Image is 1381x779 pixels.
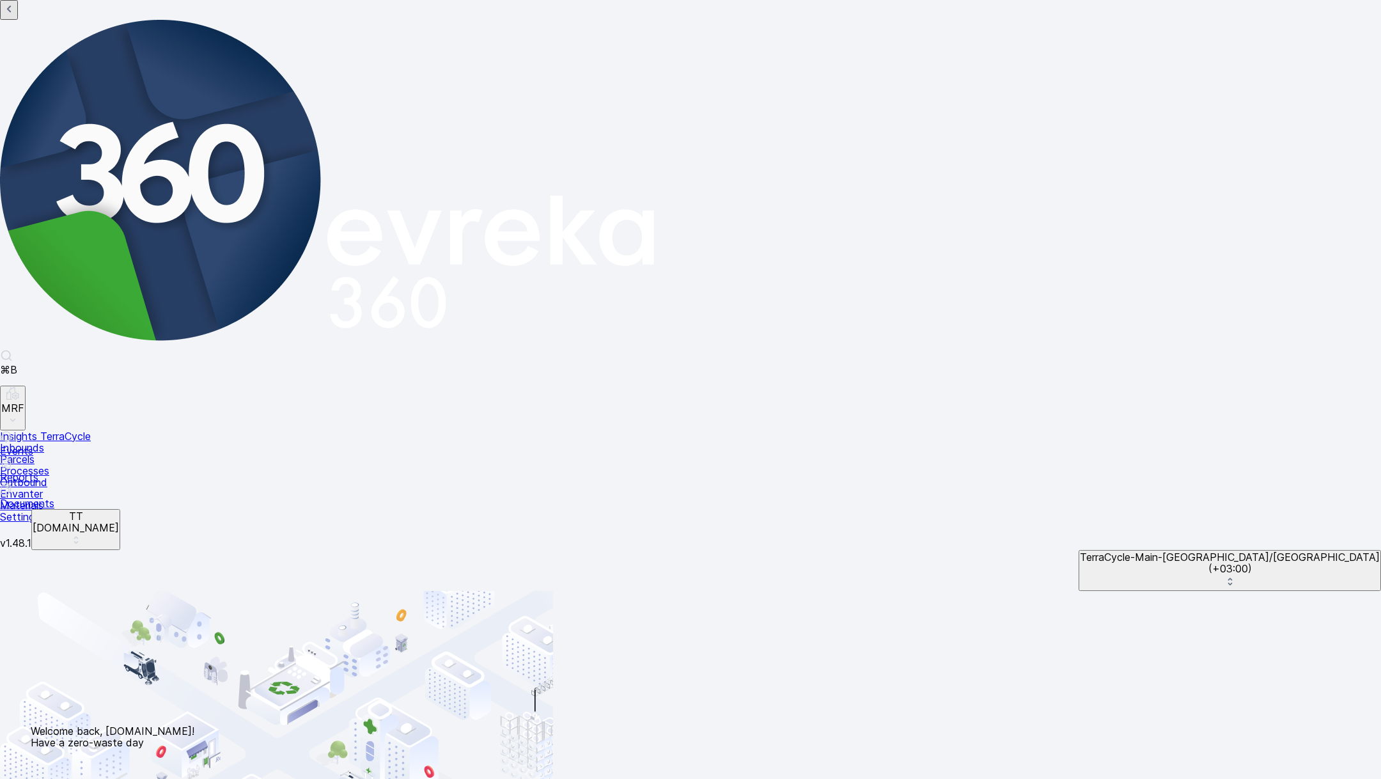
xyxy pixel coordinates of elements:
img: logo_dark-DEwI_e13.png [327,196,655,347]
button: TerraCycle-Main-[GEOGRAPHIC_DATA]/[GEOGRAPHIC_DATA](+03:00) [1079,550,1381,591]
p: ( +03:00 ) [1080,563,1380,574]
span: Have a zero-waste day [31,736,144,749]
div: TT [33,510,119,522]
p: TerraCycle-Main-[GEOGRAPHIC_DATA]/[GEOGRAPHIC_DATA] [1080,551,1380,563]
p: [DOMAIN_NAME] [33,522,119,533]
p: Welcome back, [DOMAIN_NAME]! [31,725,194,737]
button: TT[DOMAIN_NAME] [31,509,120,550]
p: MRF [1,402,24,414]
